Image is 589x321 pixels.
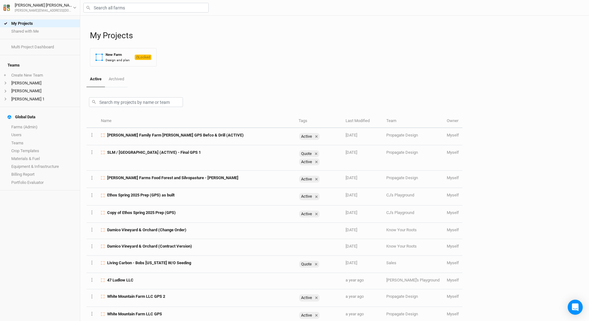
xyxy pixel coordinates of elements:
div: [PERSON_NAME] [PERSON_NAME] [15,2,73,8]
div: Active [299,193,320,200]
span: bob@propagateventures.com [447,133,459,137]
td: Propagate Design [383,289,443,307]
th: Name [97,115,295,128]
div: Quote [299,150,313,157]
div: Active [299,312,313,319]
th: Tags [295,115,342,128]
button: New FarmDesign and planLocked [90,48,157,67]
input: Search all farms [83,3,209,13]
span: Sep 14, 2024 7:25 PM [346,294,364,299]
button: [PERSON_NAME] [PERSON_NAME][PERSON_NAME][EMAIL_ADDRESS][DOMAIN_NAME] [3,2,77,13]
td: Propagate Design [383,171,443,188]
span: bob@propagateventures.com [447,210,459,215]
span: May 15, 2025 8:55 PM [346,210,357,215]
div: Active [299,158,320,165]
div: Active [299,133,313,140]
h1: My Projects [90,31,583,40]
span: 47 Ludlow LLC [107,277,133,283]
span: Ethos Spring 2025 Prep (GPS) as built [107,192,175,198]
span: White Mountain Farm LLC GPS 2 [107,294,165,299]
span: Sep 9, 2025 11:26 AM [346,133,357,137]
div: Quote [299,150,319,157]
th: Last Modified [342,115,383,128]
td: CJ's Playground [383,206,443,223]
span: Jul 23, 2025 12:10 AM [346,175,357,180]
div: Active [299,211,313,217]
span: Jan 12, 2025 2:50 PM [346,260,357,265]
div: Active [299,158,313,165]
div: Quote [299,261,319,268]
div: Active [299,312,320,319]
span: Damico Vineyard & Orchard (Change Order) [107,227,186,233]
span: Copy of Ethos Spring 2025 Prep (GPS) [107,210,176,216]
span: Damico Vineyard & Orchard (Contract Version) [107,243,192,249]
span: May 5, 2025 3:13 PM [346,227,357,232]
a: Archived [105,72,127,87]
td: CJ's Playground [383,188,443,205]
div: Active [299,193,313,200]
span: Living Carbon - Bobs Alabama W/O Seeding [107,260,191,266]
span: + [4,73,6,78]
span: bob@propagateventures.com [447,193,459,197]
th: Team [383,115,443,128]
span: bob@propagateventures.com [447,150,459,155]
span: bob@propagateventures.com [447,312,459,316]
div: Active [299,294,313,301]
div: Active [299,133,320,140]
span: White Mountain Farm LLC GPS [107,311,162,317]
div: Active [299,211,320,217]
span: bob@propagateventures.com [447,294,459,299]
div: Quote [299,261,313,268]
div: Open Intercom Messenger [568,300,583,315]
div: New Farm [106,52,130,57]
span: Oct 1, 2024 12:36 PM [346,278,364,282]
span: bob@propagateventures.com [447,260,459,265]
span: May 5, 2025 2:27 PM [346,244,357,249]
span: bob@propagateventures.com [447,278,459,282]
span: Aug 27, 2024 2:46 PM [346,312,364,316]
input: Search my projects by name or team [89,97,183,107]
span: bob@propagateventures.com [447,244,459,249]
th: Owner [443,115,462,128]
span: Wally Farms Food Forest and Silvopasture - BOB [107,175,238,181]
a: Active [86,72,105,87]
div: Design and plan [106,58,130,62]
span: SLM / Trumansburg (ACTIVE) - Final GPS 1 [107,150,201,155]
td: [PERSON_NAME]'s Playground [383,273,443,289]
td: Propagate Design [383,145,443,171]
td: Sales [383,256,443,273]
td: Propagate Design [383,128,443,145]
span: bob@propagateventures.com [447,175,459,180]
span: Locked [135,55,151,60]
div: Active [299,176,320,183]
h4: Teams [4,59,76,72]
span: bob@propagateventures.com [447,227,459,232]
span: Sep 8, 2025 10:19 AM [346,150,357,155]
td: Know Your Roots [383,239,443,255]
div: Active [299,294,320,301]
span: Rudolph Family Farm Bob GPS Befco & Drill (ACTIVE) [107,132,244,138]
span: Jun 27, 2025 7:56 PM [346,193,357,197]
td: Know Your Roots [383,223,443,239]
div: Active [299,176,313,183]
div: [PERSON_NAME][EMAIL_ADDRESS][DOMAIN_NAME] [15,8,73,13]
div: Global Data [8,115,35,120]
